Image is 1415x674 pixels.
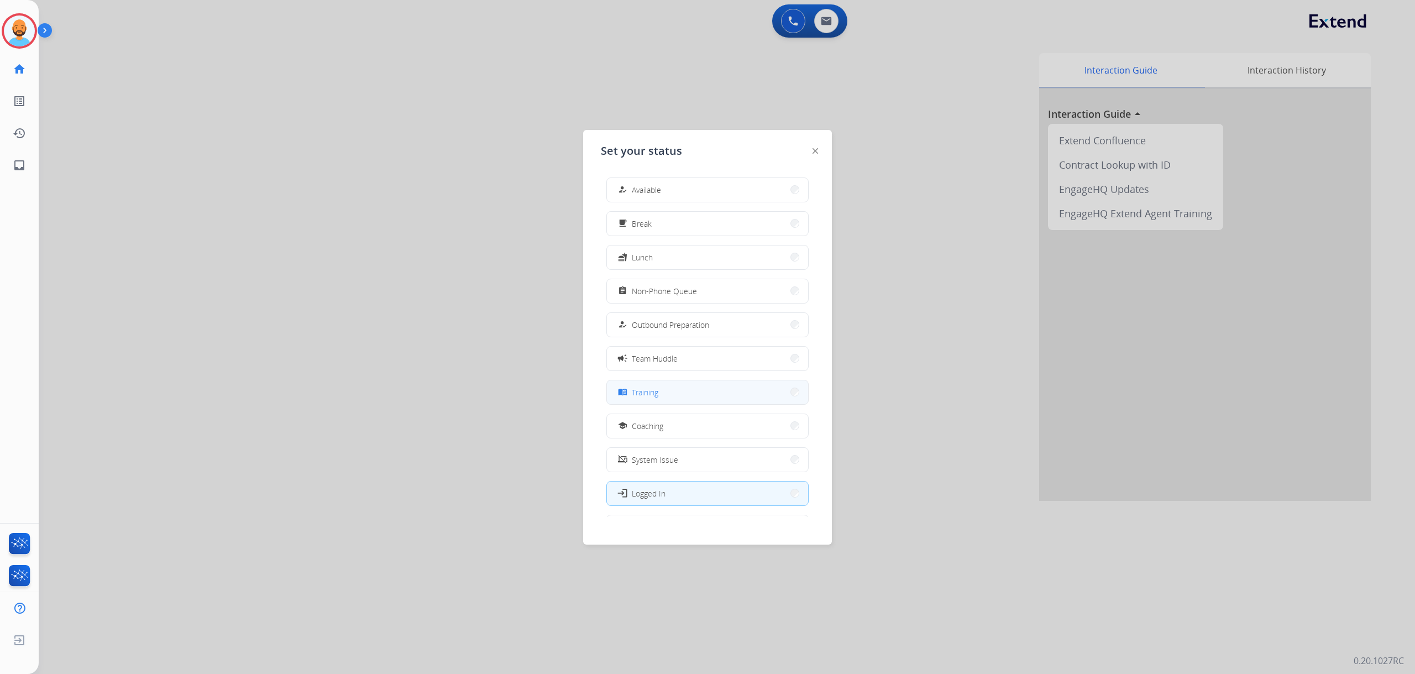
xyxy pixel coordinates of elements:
mat-icon: list_alt [13,95,26,108]
mat-icon: login [617,488,628,499]
mat-icon: home [13,62,26,76]
button: Available [607,178,808,202]
mat-icon: menu_book [618,388,627,397]
button: Training [607,380,808,404]
button: Outbound Preparation [607,313,808,337]
button: Coaching [607,414,808,438]
mat-icon: school [618,421,627,431]
mat-icon: inbox [13,159,26,172]
button: Lunch [607,245,808,269]
button: System Issue [607,448,808,472]
mat-icon: how_to_reg [618,185,627,195]
mat-icon: fastfood [618,253,627,262]
mat-icon: how_to_reg [618,320,627,330]
span: Team Huddle [632,353,678,364]
span: Available [632,184,661,196]
span: Set your status [601,143,682,159]
mat-icon: history [13,127,26,140]
span: Logged In [632,488,665,499]
span: Break [632,218,652,229]
img: avatar [4,15,35,46]
span: Coaching [632,420,663,432]
img: close-button [813,148,818,154]
button: Break [607,212,808,236]
span: Lunch [632,252,653,263]
button: Logged In [607,482,808,505]
mat-icon: campaign [617,353,628,364]
mat-icon: assignment [618,286,627,296]
span: Non-Phone Queue [632,285,697,297]
p: 0.20.1027RC [1354,654,1404,667]
button: Offline [607,515,808,539]
button: Team Huddle [607,347,808,370]
span: Training [632,386,658,398]
button: Non-Phone Queue [607,279,808,303]
span: Outbound Preparation [632,319,709,331]
span: System Issue [632,454,678,466]
mat-icon: phonelink_off [618,455,627,464]
mat-icon: free_breakfast [618,219,627,228]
